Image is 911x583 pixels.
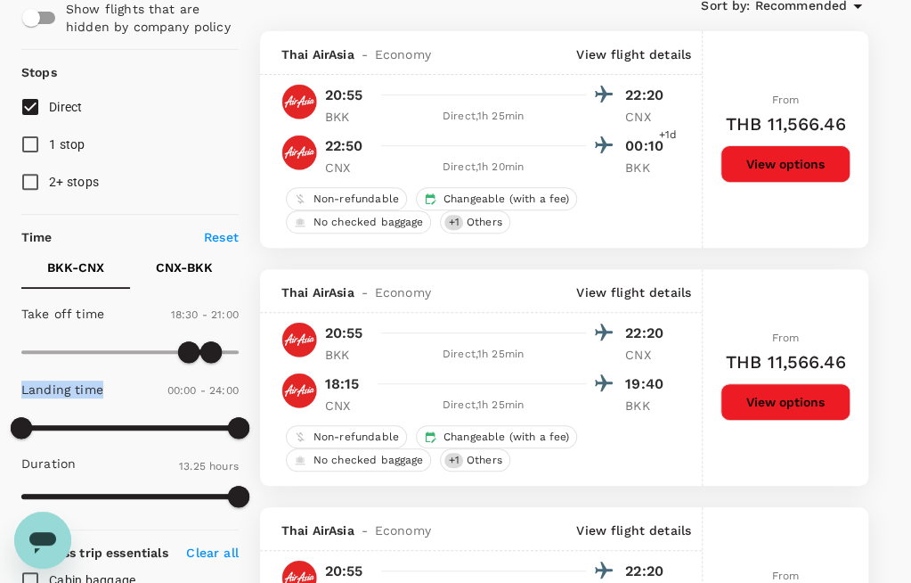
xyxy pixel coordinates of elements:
span: Non-refundable [306,192,406,207]
p: 19:40 [625,374,670,395]
p: BKK [325,346,370,364]
span: Direct [49,100,83,114]
p: Landing time [21,381,103,398]
p: 20:55 [325,561,363,582]
span: Changeable (with a fee) [436,192,576,207]
p: BKK - CNX [47,259,104,276]
img: FD [281,84,317,119]
div: Changeable (with a fee) [416,187,577,210]
span: No checked baggage [306,215,431,230]
div: No checked baggage [286,448,432,472]
div: Non-refundable [286,187,407,210]
p: 18:15 [325,374,360,395]
div: Direct , 1h 20min [380,159,586,177]
p: View flight details [576,283,691,301]
span: +1d [659,127,677,144]
span: Thai AirAsia [281,283,354,301]
p: View flight details [576,45,691,63]
span: - [354,521,375,539]
span: No checked baggage [306,453,431,468]
p: Time [21,228,53,246]
p: Clear all [186,544,238,562]
span: Economy [375,521,431,539]
span: Non-refundable [306,430,406,445]
span: Thai AirAsia [281,45,354,63]
p: CNX [625,108,670,126]
p: CNX [325,397,370,415]
div: Direct , 1h 25min [380,346,586,364]
span: + 1 [444,453,462,468]
p: CNX - BKK [156,259,213,276]
p: Take off time [21,305,104,323]
div: No checked baggage [286,210,432,234]
p: 20:55 [325,85,363,106]
p: 22:50 [325,135,363,157]
strong: Business trip essentials [21,546,168,560]
span: Others [460,453,509,468]
span: 00:00 - 24:00 [167,384,239,397]
p: Reset [204,228,239,246]
span: + 1 [444,215,462,230]
img: FD [281,135,317,170]
p: View flight details [576,521,691,539]
p: CNX [325,159,370,177]
span: Economy [375,283,431,301]
p: 22:20 [625,85,670,106]
p: 22:20 [625,561,670,582]
button: View options [720,383,850,421]
strong: Stops [21,65,57,79]
div: +1Others [440,210,509,234]
span: Others [460,215,509,230]
p: BKK [625,397,670,415]
div: Changeable (with a fee) [416,425,577,448]
span: Thai AirAsia [281,521,354,539]
span: - [354,45,375,63]
span: 13.25 hours [179,460,239,472]
span: 1 stop [49,137,85,152]
div: Direct , 1h 25min [380,397,586,415]
span: 18:30 - 21:00 [171,308,239,321]
span: - [354,283,375,301]
span: From [772,94,800,106]
iframe: Button to launch messaging window [14,512,71,569]
button: View options [720,145,850,183]
p: BKK [625,159,670,177]
h6: THB 11,566.46 [726,110,846,138]
span: 2+ stops [49,175,99,189]
img: FD [281,373,317,408]
span: Changeable (with a fee) [436,430,576,445]
p: 00:10 [625,135,670,157]
span: From [772,332,800,344]
span: From [772,570,800,582]
div: +1Others [440,448,509,472]
p: BKK [325,108,370,126]
h6: THB 11,566.46 [726,348,846,376]
p: Duration [21,455,76,472]
span: Economy [375,45,431,63]
p: CNX [625,346,670,364]
div: Direct , 1h 25min [380,108,586,126]
p: 22:20 [625,323,670,344]
div: Non-refundable [286,425,407,448]
p: 20:55 [325,323,363,344]
img: FD [281,322,317,357]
